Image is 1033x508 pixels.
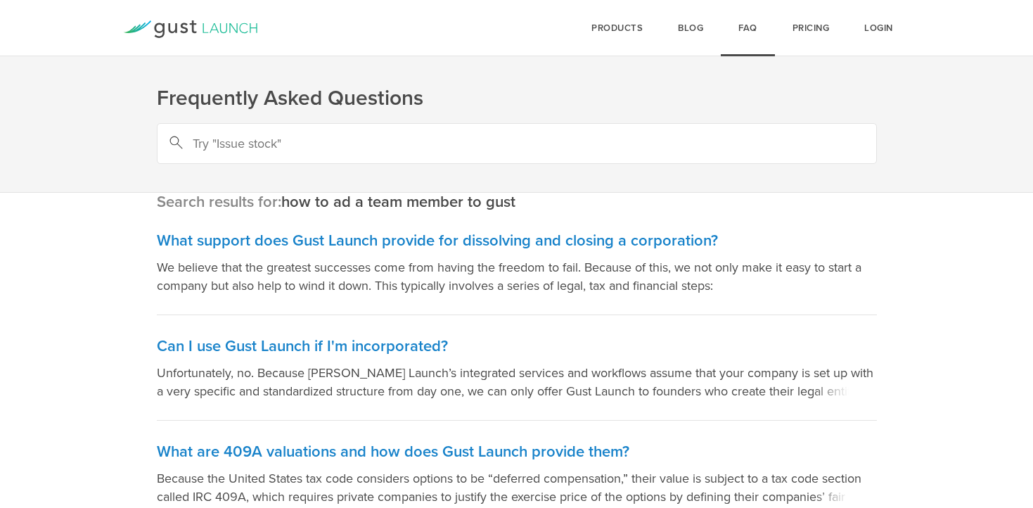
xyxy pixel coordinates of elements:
[157,258,877,295] p: We believe that the greatest successes come from having the freedom to fail. Because of this, we ...
[281,193,515,211] em: how to ad a team member to gust
[157,84,877,113] h1: Frequently Asked Questions
[157,442,877,462] h3: What are 409A valuations and how does Gust Launch provide them?
[157,469,877,506] p: Because the United States tax code considers options to be “deferred compensation,” their value i...
[157,231,877,251] h3: What support does Gust Launch provide for dissolving and closing a corporation?
[157,123,877,164] input: Try "Issue stock"
[157,193,877,211] h3: Search results for:
[157,364,877,400] p: Unfortunately, no. Because [PERSON_NAME] Launch’s integrated services and workflows assume that y...
[157,322,877,421] a: Can I use Gust Launch if I'm incorporated? Unfortunately, no. Because [PERSON_NAME] Launch’s inte...
[157,217,877,315] a: What support does Gust Launch provide for dissolving and closing a corporation? We believe that t...
[157,336,877,357] h3: Can I use Gust Launch if I'm incorporated?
